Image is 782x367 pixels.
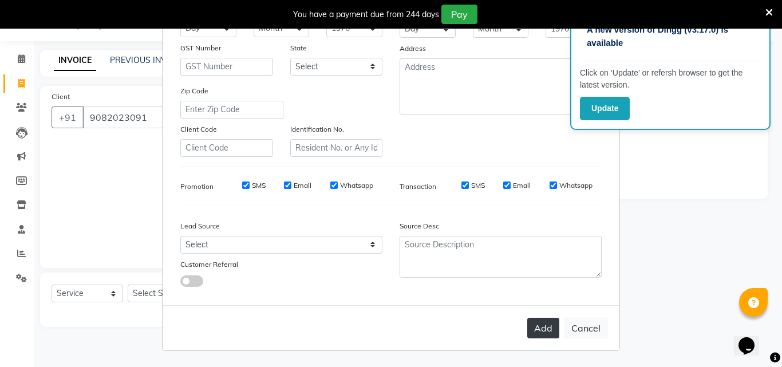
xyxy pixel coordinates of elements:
label: Zip Code [180,86,208,96]
input: Resident No. or Any Id [290,139,383,157]
button: Add [527,318,559,338]
input: Enter Zip Code [180,101,283,119]
label: Whatsapp [340,180,373,191]
label: GST Number [180,43,221,53]
label: Lead Source [180,221,220,231]
p: Click on ‘Update’ or refersh browser to get the latest version. [580,67,761,91]
label: Customer Referral [180,259,238,270]
button: Cancel [564,317,608,339]
label: Transaction [400,181,436,192]
label: Whatsapp [559,180,593,191]
label: State [290,43,307,53]
button: Pay [441,5,477,24]
input: GST Number [180,58,273,76]
label: Client Code [180,124,217,135]
label: Email [513,180,531,191]
input: Client Code [180,139,273,157]
label: Identification No. [290,124,344,135]
iframe: chat widget [734,321,771,356]
p: A new version of Dingg (v3.17.0) is available [587,23,754,49]
button: Update [580,97,630,120]
label: SMS [252,180,266,191]
label: SMS [471,180,485,191]
label: Address [400,44,426,54]
label: Source Desc [400,221,439,231]
div: You have a payment due from 244 days [293,9,439,21]
label: Email [294,180,311,191]
label: Promotion [180,181,214,192]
